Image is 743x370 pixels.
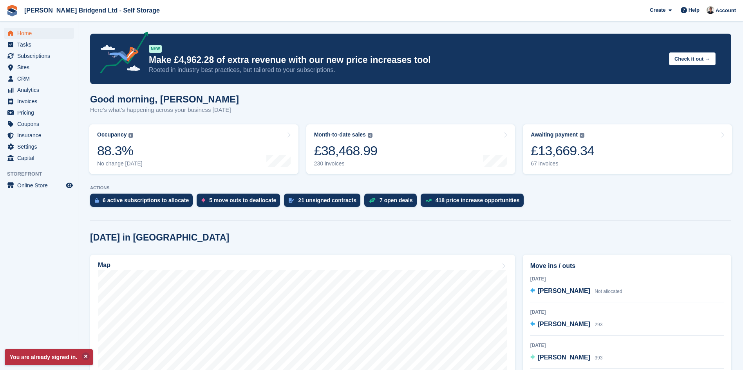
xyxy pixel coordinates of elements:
[4,84,74,95] a: menu
[128,133,133,138] img: icon-info-grey-7440780725fd019a000dd9b08b2336e03edf1995a4989e88bcd33f0948082b44.svg
[368,133,372,138] img: icon-info-grey-7440780725fd019a000dd9b08b2336e03edf1995a4989e88bcd33f0948082b44.svg
[4,39,74,50] a: menu
[530,286,622,296] a: [PERSON_NAME] Not allocated
[716,7,736,14] span: Account
[4,96,74,107] a: menu
[425,199,432,202] img: price_increase_opportunities-93ffe204e8149a01c8c9dc8f82e8f89637d9d84a8eef4429ea346261dce0b2c0.svg
[17,130,64,141] span: Insurance
[314,143,378,159] div: £38,468.99
[17,62,64,73] span: Sites
[580,133,584,138] img: icon-info-grey-7440780725fd019a000dd9b08b2336e03edf1995a4989e88bcd33f0948082b44.svg
[530,353,603,363] a: [PERSON_NAME] 393
[4,119,74,129] a: menu
[4,107,74,118] a: menu
[650,6,665,14] span: Create
[17,50,64,61] span: Subscriptions
[17,153,64,163] span: Capital
[314,131,366,138] div: Month-to-date sales
[209,197,276,203] div: 5 move outs to deallocate
[530,342,724,349] div: [DATE]
[17,96,64,107] span: Invoices
[90,185,731,190] p: ACTIONS
[17,84,64,95] span: Analytics
[530,261,724,271] h2: Move ins / outs
[90,106,239,115] p: Here's what's happening across your business [DATE]
[369,198,376,203] img: deal-1b604bf984904fb50ccaf53a9ad4b4a5d6e5aea283cecdc64d6e3604feb123c2.svg
[7,170,78,178] span: Storefront
[306,124,515,174] a: Month-to-date sales £38,468.99 230 invoices
[98,262,110,269] h2: Map
[595,322,602,327] span: 293
[530,320,603,330] a: [PERSON_NAME] 293
[149,66,663,74] p: Rooted in industry best practices, but tailored to your subscriptions.
[436,197,520,203] div: 418 price increase opportunities
[17,107,64,118] span: Pricing
[531,160,594,167] div: 67 invoices
[197,194,284,211] a: 5 move outs to deallocate
[17,119,64,129] span: Coupons
[284,194,364,211] a: 21 unsigned contracts
[97,131,127,138] div: Occupancy
[530,309,724,316] div: [DATE]
[421,194,528,211] a: 418 price increase opportunities
[17,180,64,191] span: Online Store
[523,124,732,174] a: Awaiting payment £13,669.34 67 invoices
[17,73,64,84] span: CRM
[17,28,64,39] span: Home
[4,73,74,84] a: menu
[21,4,163,17] a: [PERSON_NAME] Bridgend Ltd - Self Storage
[380,197,413,203] div: 7 open deals
[298,197,356,203] div: 21 unsigned contracts
[17,141,64,152] span: Settings
[65,181,74,190] a: Preview store
[149,54,663,66] p: Make £4,962.28 of extra revenue with our new price increases tool
[95,198,99,203] img: active_subscription_to_allocate_icon-d502201f5373d7db506a760aba3b589e785aa758c864c3986d89f69b8ff3...
[90,232,229,243] h2: [DATE] in [GEOGRAPHIC_DATA]
[538,321,590,327] span: [PERSON_NAME]
[94,32,148,76] img: price-adjustments-announcement-icon-8257ccfd72463d97f412b2fc003d46551f7dbcb40ab6d574587a9cd5c0d94...
[364,194,421,211] a: 7 open deals
[4,130,74,141] a: menu
[531,131,578,138] div: Awaiting payment
[538,287,590,294] span: [PERSON_NAME]
[5,349,93,365] p: You are already signed in.
[314,160,378,167] div: 230 invoices
[149,45,162,53] div: NEW
[4,28,74,39] a: menu
[4,153,74,163] a: menu
[4,141,74,152] a: menu
[4,50,74,61] a: menu
[689,6,700,14] span: Help
[669,52,716,65] button: Check it out →
[538,354,590,361] span: [PERSON_NAME]
[97,160,143,167] div: No change [DATE]
[595,289,622,294] span: Not allocated
[531,143,594,159] div: £13,669.34
[4,62,74,73] a: menu
[289,198,294,203] img: contract_signature_icon-13c848040528278c33f63329250d36e43548de30e8caae1d1a13099fd9432cc5.svg
[530,275,724,282] div: [DATE]
[6,5,18,16] img: stora-icon-8386f47178a22dfd0bd8f6a31ec36ba5ce8667c1dd55bd0f319d3a0aa187defe.svg
[595,355,602,361] span: 393
[89,124,298,174] a: Occupancy 88.3% No change [DATE]
[97,143,143,159] div: 88.3%
[707,6,714,14] img: Rhys Jones
[201,198,205,203] img: move_outs_to_deallocate_icon-f764333ba52eb49d3ac5e1228854f67142a1ed5810a6f6cc68b1a99e826820c5.svg
[90,94,239,104] h1: Good morning, [PERSON_NAME]
[17,39,64,50] span: Tasks
[103,197,189,203] div: 6 active subscriptions to allocate
[90,194,197,211] a: 6 active subscriptions to allocate
[4,180,74,191] a: menu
